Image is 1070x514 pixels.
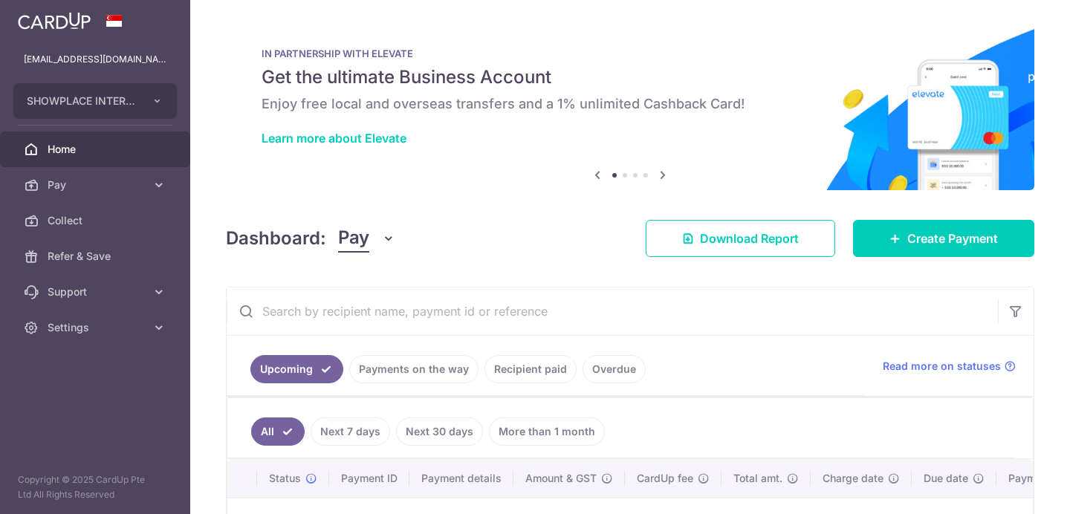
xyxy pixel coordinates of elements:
[409,459,513,498] th: Payment details
[251,417,305,446] a: All
[700,230,799,247] span: Download Report
[311,417,390,446] a: Next 7 days
[27,94,137,108] span: SHOWPLACE INTERIOR PTE. LTD.
[338,224,395,253] button: Pay
[883,359,1001,374] span: Read more on statuses
[250,355,343,383] a: Upcoming
[484,355,577,383] a: Recipient paid
[226,225,326,252] h4: Dashboard:
[24,52,166,67] p: [EMAIL_ADDRESS][DOMAIN_NAME]
[48,142,146,157] span: Home
[269,471,301,486] span: Status
[583,355,646,383] a: Overdue
[646,220,835,257] a: Download Report
[262,95,999,113] h6: Enjoy free local and overseas transfers and a 1% unlimited Cashback Card!
[853,220,1034,257] a: Create Payment
[227,287,998,335] input: Search by recipient name, payment id or reference
[13,83,177,119] button: SHOWPLACE INTERIOR PTE. LTD.
[338,224,369,253] span: Pay
[924,471,968,486] span: Due date
[48,284,146,299] span: Support
[733,471,782,486] span: Total amt.
[329,459,409,498] th: Payment ID
[823,471,883,486] span: Charge date
[262,65,999,89] h5: Get the ultimate Business Account
[262,48,999,59] p: IN PARTNERSHIP WITH ELEVATE
[48,213,146,228] span: Collect
[396,417,483,446] a: Next 30 days
[907,230,998,247] span: Create Payment
[226,24,1034,190] img: Renovation banner
[489,417,605,446] a: More than 1 month
[48,249,146,264] span: Refer & Save
[262,131,406,146] a: Learn more about Elevate
[48,178,146,192] span: Pay
[637,471,693,486] span: CardUp fee
[525,471,597,486] span: Amount & GST
[883,359,1016,374] a: Read more on statuses
[48,320,146,335] span: Settings
[18,12,91,30] img: CardUp
[349,355,479,383] a: Payments on the way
